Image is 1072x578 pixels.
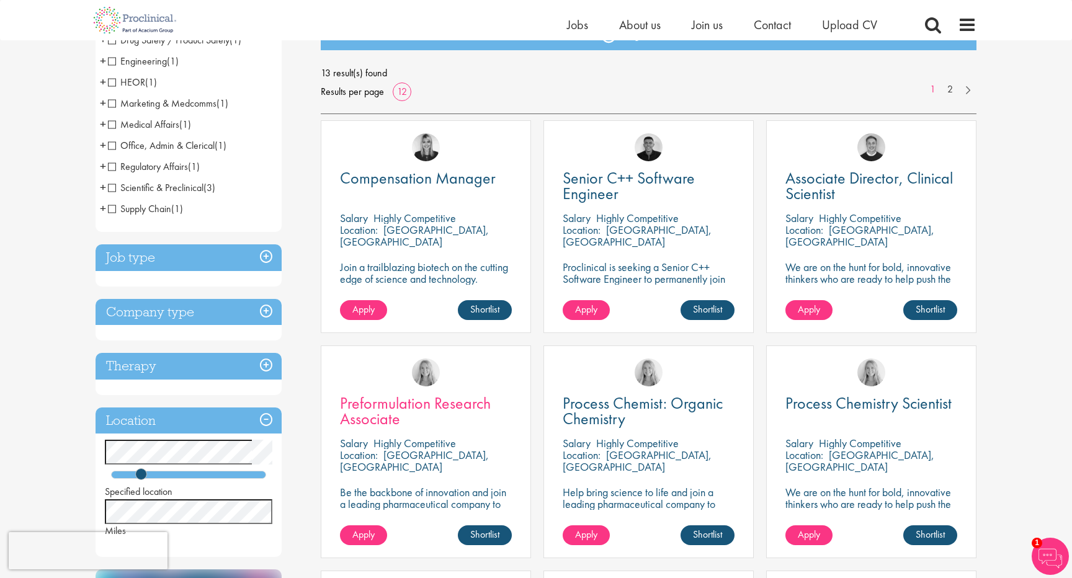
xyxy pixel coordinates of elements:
[619,17,661,33] a: About us
[100,94,106,112] span: +
[563,171,735,202] a: Senior C++ Software Engineer
[458,300,512,320] a: Shortlist
[108,202,183,215] span: Supply Chain
[340,525,387,545] a: Apply
[9,532,167,569] iframe: reCAPTCHA
[575,528,597,541] span: Apply
[179,118,191,131] span: (1)
[819,436,901,450] p: Highly Competitive
[785,436,813,450] span: Salary
[563,223,712,249] p: [GEOGRAPHIC_DATA], [GEOGRAPHIC_DATA]
[108,55,167,68] span: Engineering
[340,396,512,427] a: Preformulation Research Associate
[941,82,959,97] a: 2
[785,223,823,237] span: Location:
[785,448,823,462] span: Location:
[785,393,952,414] span: Process Chemistry Scientist
[785,525,833,545] a: Apply
[340,211,368,225] span: Salary
[100,136,106,154] span: +
[681,525,735,545] a: Shortlist
[1032,538,1042,548] span: 1
[635,133,663,161] img: Christian Andersen
[108,181,203,194] span: Scientific & Preclinical
[373,211,456,225] p: Highly Competitive
[171,202,183,215] span: (1)
[352,528,375,541] span: Apply
[108,202,171,215] span: Supply Chain
[340,261,512,285] p: Join a trailblazing biotech on the cutting edge of science and technology.
[352,303,375,316] span: Apply
[108,118,191,131] span: Medical Affairs
[340,171,512,186] a: Compensation Manager
[108,55,179,68] span: Engineering
[563,486,735,545] p: Help bring science to life and join a leading pharmaceutical company to play a key role in delive...
[96,407,282,434] h3: Location
[96,244,282,271] h3: Job type
[340,393,491,429] span: Preformulation Research Associate
[822,17,877,33] a: Upload CV
[108,160,188,173] span: Regulatory Affairs
[340,486,512,533] p: Be the backbone of innovation and join a leading pharmaceutical company to help keep life-changin...
[692,17,723,33] a: Join us
[203,181,215,194] span: (3)
[321,64,977,82] span: 13 result(s) found
[567,17,588,33] a: Jobs
[108,181,215,194] span: Scientific & Preclinical
[393,85,411,98] a: 12
[412,358,440,386] img: Shannon Briggs
[340,167,496,189] span: Compensation Manager
[563,223,601,237] span: Location:
[596,436,679,450] p: Highly Competitive
[108,76,145,89] span: HEOR
[785,486,957,533] p: We are on the hunt for bold, innovative thinkers who are ready to help push the boundaries of sci...
[458,525,512,545] a: Shortlist
[785,261,957,308] p: We are on the hunt for bold, innovative thinkers who are ready to help push the boundaries of sci...
[167,55,179,68] span: (1)
[563,396,735,427] a: Process Chemist: Organic Chemistry
[785,396,957,411] a: Process Chemistry Scientist
[215,139,226,152] span: (1)
[785,171,957,202] a: Associate Director, Clinical Scientist
[903,525,957,545] a: Shortlist
[217,97,228,110] span: (1)
[563,300,610,320] a: Apply
[108,118,179,131] span: Medical Affairs
[340,300,387,320] a: Apply
[798,528,820,541] span: Apply
[785,300,833,320] a: Apply
[857,133,885,161] a: Bo Forsen
[108,76,157,89] span: HEOR
[563,436,591,450] span: Salary
[563,448,601,462] span: Location:
[96,299,282,326] h3: Company type
[857,358,885,386] img: Shannon Briggs
[563,525,610,545] a: Apply
[96,353,282,380] div: Therapy
[340,436,368,450] span: Salary
[100,73,106,91] span: +
[100,199,106,218] span: +
[108,160,200,173] span: Regulatory Affairs
[108,97,217,110] span: Marketing & Medcomms
[575,303,597,316] span: Apply
[321,82,384,101] span: Results per page
[563,448,712,474] p: [GEOGRAPHIC_DATA], [GEOGRAPHIC_DATA]
[785,223,934,249] p: [GEOGRAPHIC_DATA], [GEOGRAPHIC_DATA]
[108,139,215,152] span: Office, Admin & Clerical
[798,303,820,316] span: Apply
[340,448,378,462] span: Location:
[340,448,489,474] p: [GEOGRAPHIC_DATA], [GEOGRAPHIC_DATA]
[412,133,440,161] a: Janelle Jones
[108,139,226,152] span: Office, Admin & Clerical
[754,17,791,33] a: Contact
[681,300,735,320] a: Shortlist
[903,300,957,320] a: Shortlist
